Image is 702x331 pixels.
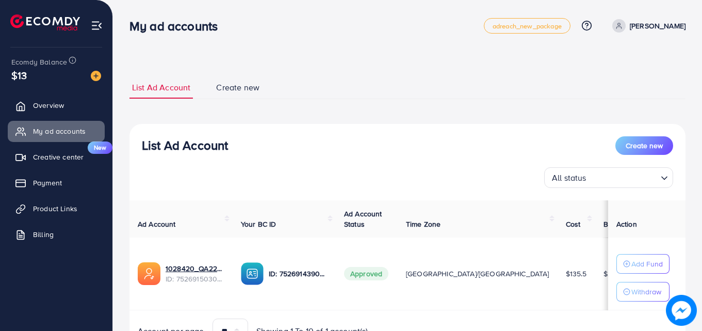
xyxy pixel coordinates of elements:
span: ID: 7526915030370009106 [166,274,224,284]
span: All status [550,170,589,185]
span: New [88,141,112,154]
span: Creative center [33,152,84,162]
div: <span class='underline'>1028420_QA222_1752496633687</span></br>7526915030370009106 [166,263,224,285]
button: Add Fund [616,254,670,274]
span: Overview [33,100,64,111]
p: [PERSON_NAME] [630,20,685,32]
button: Create new [615,136,673,155]
span: Approved [344,267,388,280]
span: Time Zone [406,219,440,229]
span: My ad accounts [33,126,86,136]
span: Payment [33,178,62,188]
span: Billing [33,229,54,240]
img: ic-ba-acc.ded83a64.svg [241,262,264,285]
span: Cost [566,219,581,229]
a: Product Links [8,198,105,219]
span: Your BC ID [241,219,276,229]
p: Add Fund [631,258,663,270]
span: adreach_new_package [493,23,562,29]
div: Search for option [544,167,673,188]
h3: List Ad Account [142,138,228,153]
a: Overview [8,95,105,116]
img: menu [91,20,103,31]
button: Withdraw [616,282,670,302]
img: image [666,295,697,326]
a: Billing [8,224,105,245]
span: Product Links [33,203,77,214]
img: image [91,71,101,81]
a: [PERSON_NAME] [608,19,685,33]
span: Ad Account [138,219,176,229]
p: ID: 7526914390823403538 [269,267,328,280]
img: ic-ads-acc.e4c84228.svg [138,262,160,285]
span: [GEOGRAPHIC_DATA]/[GEOGRAPHIC_DATA] [406,269,549,279]
span: Action [616,219,637,229]
input: Search for option [590,168,657,185]
h3: My ad accounts [129,19,226,34]
span: Create new [216,82,259,93]
a: 1028420_QA222_1752496633687 [166,263,224,274]
span: Create new [626,140,663,151]
a: Payment [8,172,105,193]
img: logo [10,14,80,30]
a: My ad accounts [8,121,105,141]
a: adreach_new_package [484,18,570,34]
span: $13 [11,68,27,83]
a: Creative centerNew [8,147,105,167]
p: Withdraw [631,286,661,298]
span: List Ad Account [132,82,190,93]
span: Ad Account Status [344,209,382,229]
span: $135.5 [566,269,587,279]
span: Ecomdy Balance [11,57,67,67]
